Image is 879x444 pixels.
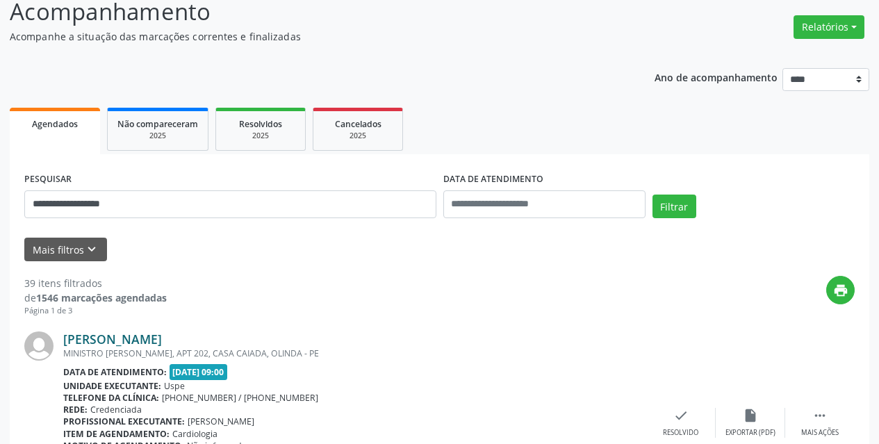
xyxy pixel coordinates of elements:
b: Item de agendamento: [63,428,170,440]
span: Resolvidos [239,118,282,130]
label: PESQUISAR [24,169,72,190]
div: Resolvido [663,428,698,438]
i: check [673,408,689,423]
span: Não compareceram [117,118,198,130]
span: Uspe [164,380,185,392]
div: 39 itens filtrados [24,276,167,290]
i: keyboard_arrow_down [84,242,99,257]
div: 2025 [323,131,393,141]
button: print [826,276,855,304]
span: Credenciada [90,404,142,416]
div: MINISTRO [PERSON_NAME], APT 202, CASA CAIADA, OLINDA - PE [63,347,646,359]
div: 2025 [226,131,295,141]
a: [PERSON_NAME] [63,331,162,347]
div: 2025 [117,131,198,141]
span: Cancelados [335,118,381,130]
i: insert_drive_file [743,408,758,423]
p: Acompanhe a situação das marcações correntes e finalizadas [10,29,611,44]
div: de [24,290,167,305]
button: Mais filtroskeyboard_arrow_down [24,238,107,262]
span: Cardiologia [172,428,217,440]
b: Telefone da clínica: [63,392,159,404]
label: DATA DE ATENDIMENTO [443,169,543,190]
strong: 1546 marcações agendadas [36,291,167,304]
span: [DATE] 09:00 [170,364,228,380]
i:  [812,408,828,423]
span: [PERSON_NAME] [188,416,254,427]
i: print [833,283,848,298]
img: img [24,331,54,361]
p: Ano de acompanhamento [655,68,778,85]
span: Agendados [32,118,78,130]
b: Data de atendimento: [63,366,167,378]
div: Mais ações [801,428,839,438]
span: [PHONE_NUMBER] / [PHONE_NUMBER] [162,392,318,404]
div: Página 1 de 3 [24,305,167,317]
b: Profissional executante: [63,416,185,427]
button: Relatórios [794,15,864,39]
button: Filtrar [652,195,696,218]
b: Unidade executante: [63,380,161,392]
div: Exportar (PDF) [725,428,775,438]
b: Rede: [63,404,88,416]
